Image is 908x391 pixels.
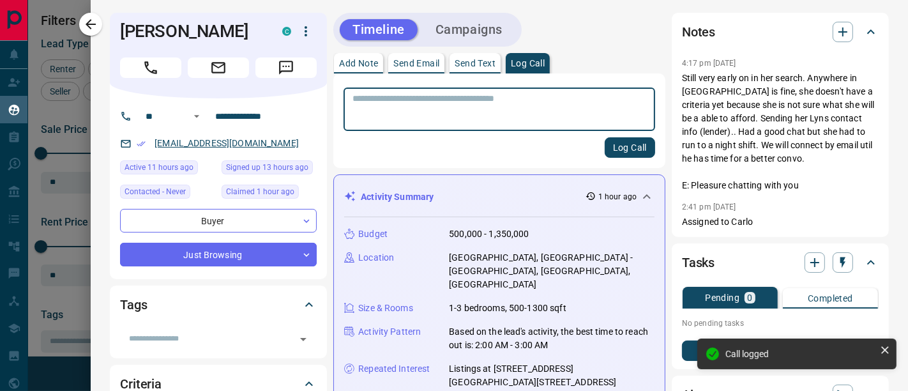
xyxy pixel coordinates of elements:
[449,302,566,315] p: 1-3 bedrooms, 500-1300 sqft
[682,341,879,361] button: New Task
[682,72,879,192] p: Still very early on in her search. Anywhere in [GEOGRAPHIC_DATA] is fine, she doesn't have a crit...
[598,191,637,203] p: 1 hour ago
[120,160,215,178] div: Thu Aug 14 2025
[358,362,430,376] p: Repeated Interest
[682,203,736,211] p: 2:41 pm [DATE]
[188,57,249,78] span: Email
[120,295,147,315] h2: Tags
[222,185,317,203] div: Thu Aug 14 2025
[358,325,421,339] p: Activity Pattern
[682,59,736,68] p: 4:17 pm [DATE]
[226,161,308,174] span: Signed up 13 hours ago
[358,302,413,315] p: Size & Rooms
[423,19,515,40] button: Campaigns
[682,314,879,333] p: No pending tasks
[339,59,378,68] p: Add Note
[449,227,529,241] p: 500,000 - 1,350,000
[222,160,317,178] div: Thu Aug 14 2025
[120,243,317,266] div: Just Browsing
[120,209,317,233] div: Buyer
[725,349,875,359] div: Call logged
[125,185,186,198] span: Contacted - Never
[125,161,193,174] span: Active 11 hours ago
[511,59,545,68] p: Log Call
[605,137,655,158] button: Log Call
[449,251,655,291] p: [GEOGRAPHIC_DATA], [GEOGRAPHIC_DATA] - [GEOGRAPHIC_DATA], [GEOGRAPHIC_DATA], [GEOGRAPHIC_DATA]
[682,215,879,229] p: Assigned to Carlo
[282,27,291,36] div: condos.ca
[393,59,439,68] p: Send Email
[137,139,146,148] svg: Email Verified
[455,59,496,68] p: Send Text
[344,185,655,209] div: Activity Summary1 hour ago
[682,252,715,273] h2: Tasks
[747,293,752,302] p: 0
[340,19,418,40] button: Timeline
[226,185,294,198] span: Claimed 1 hour ago
[294,330,312,348] button: Open
[682,247,879,278] div: Tasks
[155,138,299,148] a: [EMAIL_ADDRESS][DOMAIN_NAME]
[189,109,204,124] button: Open
[682,22,715,42] h2: Notes
[808,294,853,303] p: Completed
[705,293,739,302] p: Pending
[361,190,434,204] p: Activity Summary
[358,251,394,264] p: Location
[120,21,263,42] h1: [PERSON_NAME]
[358,227,388,241] p: Budget
[120,289,317,320] div: Tags
[120,57,181,78] span: Call
[449,325,655,352] p: Based on the lead's activity, the best time to reach out is: 2:00 AM - 3:00 AM
[682,17,879,47] div: Notes
[255,57,317,78] span: Message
